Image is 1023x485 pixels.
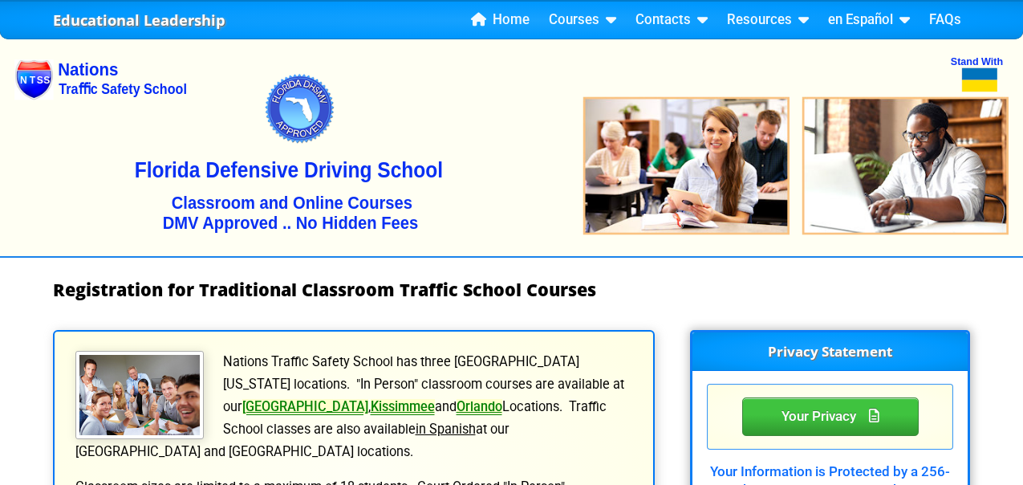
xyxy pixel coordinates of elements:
a: Kissimmee [371,399,435,414]
a: Your Privacy [742,406,919,425]
img: Nations Traffic School - Your DMV Approved Florida Traffic School [14,29,1009,256]
a: [GEOGRAPHIC_DATA] [242,399,368,414]
h1: Registration for Traditional Classroom Traffic School Courses [53,280,971,300]
a: en Español [822,8,916,32]
a: FAQs [923,8,968,32]
p: Nations Traffic Safety School has three [GEOGRAPHIC_DATA][US_STATE] locations. "In Person" classr... [74,351,635,463]
a: Courses [542,8,623,32]
h3: Privacy Statement [692,332,968,371]
u: in Spanish [416,422,476,437]
div: Privacy Statement [742,397,919,436]
img: Traffic School Students [75,351,204,439]
a: Resources [721,8,815,32]
a: Educational Leadership [53,7,225,34]
a: Home [465,8,536,32]
a: Contacts [629,8,714,32]
a: Orlando [457,399,502,414]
